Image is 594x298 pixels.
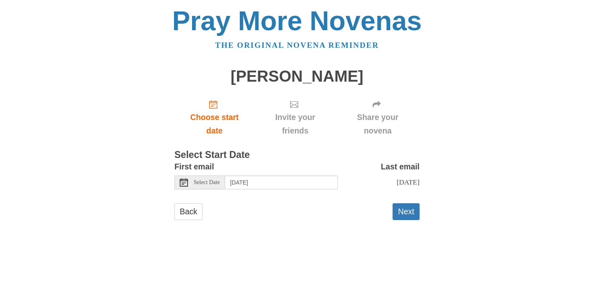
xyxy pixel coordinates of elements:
[381,160,420,173] label: Last email
[215,41,379,49] a: The original novena reminder
[194,180,220,185] span: Select Date
[183,111,246,138] span: Choose start date
[172,6,422,36] a: Pray More Novenas
[393,203,420,220] button: Next
[174,160,214,173] label: First email
[397,178,420,186] span: [DATE]
[174,150,420,160] h3: Select Start Date
[255,93,336,142] div: Click "Next" to confirm your start date first.
[263,111,328,138] span: Invite your friends
[174,68,420,85] h1: [PERSON_NAME]
[174,203,203,220] a: Back
[336,93,420,142] div: Click "Next" to confirm your start date first.
[174,93,255,142] a: Choose start date
[344,111,411,138] span: Share your novena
